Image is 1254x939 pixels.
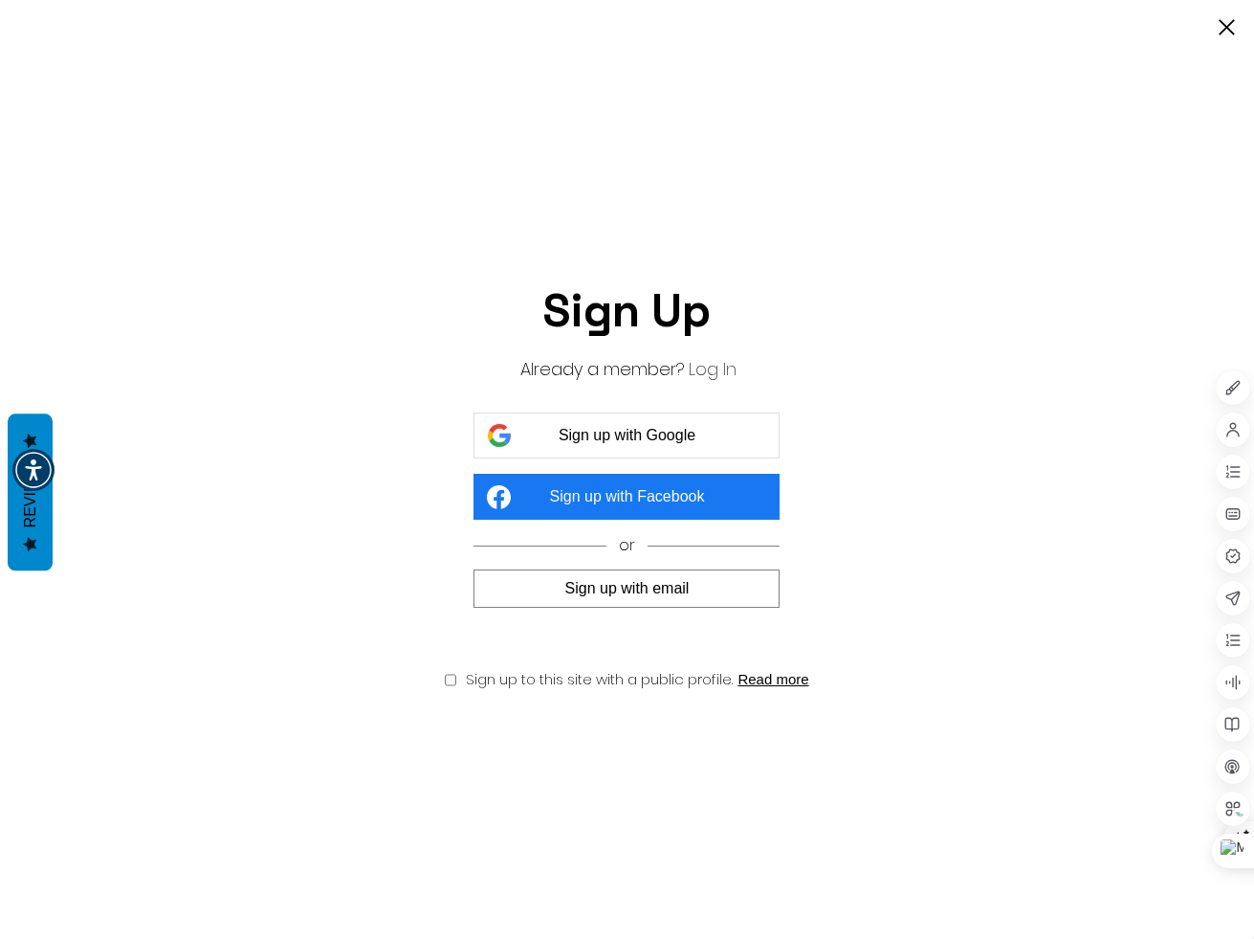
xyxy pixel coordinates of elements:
[689,357,737,381] button: Already a member? Log In
[606,534,648,556] span: or
[737,671,808,687] button: Read more
[520,357,685,381] span: Already a member?
[8,414,53,570] button: Reviews
[435,288,818,334] h2: Sign Up
[550,488,705,505] span: Sign up with Facebook
[473,474,780,520] button: Sign up with Facebook
[445,674,456,686] input: Sign up to this site with a public profile.
[565,580,690,597] span: Sign up with email
[12,449,55,491] div: Accessibility Menu
[1215,15,1239,42] button: Close
[559,427,695,444] span: Sign up with Google
[445,669,733,689] label: Sign up to this site with a public profile.
[473,570,780,608] button: Sign up with email
[473,413,780,458] button: Sign up with Google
